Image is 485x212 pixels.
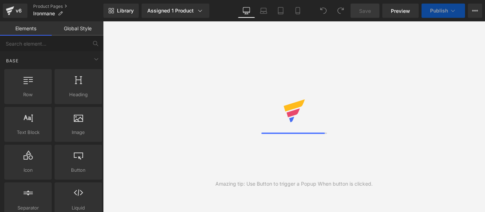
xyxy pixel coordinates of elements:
[6,129,50,136] span: Text Block
[33,4,103,9] a: Product Pages
[382,4,419,18] a: Preview
[272,4,289,18] a: Tablet
[6,166,50,174] span: Icon
[33,11,55,16] span: Ironmane
[468,4,482,18] button: More
[215,180,373,188] div: Amazing tip: Use Button to trigger a Popup When button is clicked.
[333,4,348,18] button: Redo
[103,4,139,18] a: New Library
[391,7,410,15] span: Preview
[238,4,255,18] a: Desktop
[422,4,465,18] button: Publish
[117,7,134,14] span: Library
[6,204,50,212] span: Separator
[57,166,100,174] span: Button
[147,7,204,14] div: Assigned 1 Product
[3,4,27,18] a: v6
[430,8,448,14] span: Publish
[255,4,272,18] a: Laptop
[14,6,23,15] div: v6
[57,91,100,98] span: Heading
[57,129,100,136] span: Image
[6,91,50,98] span: Row
[52,21,103,36] a: Global Style
[289,4,306,18] a: Mobile
[5,57,19,64] span: Base
[316,4,331,18] button: Undo
[57,204,100,212] span: Liquid
[359,7,371,15] span: Save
